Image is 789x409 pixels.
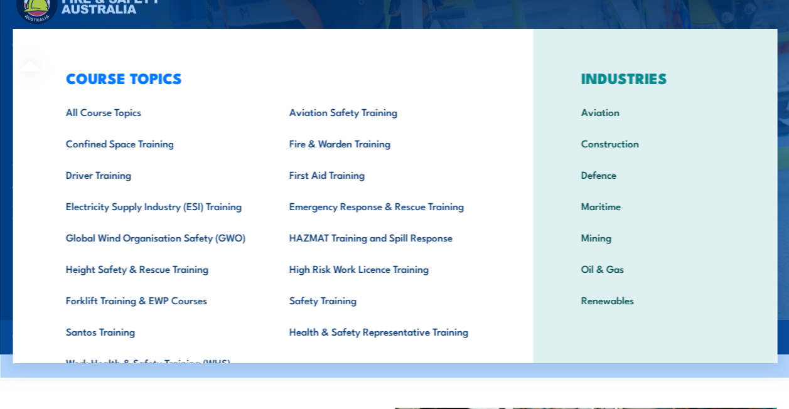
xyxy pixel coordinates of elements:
[269,316,493,347] a: Health & Safety Representative Training
[269,284,493,316] a: Safety Training
[46,253,269,284] a: Height Safety & Rescue Training
[269,127,493,159] a: Fire & Warden Training
[269,159,493,190] a: First Aid Training
[561,159,748,190] a: Defence
[46,69,493,87] h3: COURSE TOPICS
[561,127,748,159] a: Construction
[269,190,493,221] a: Emergency Response & Rescue Training
[46,316,269,347] a: Santos Training
[561,253,748,284] a: Oil & Gas
[561,284,748,316] a: Renewables
[46,96,269,127] a: All Course Topics
[561,221,748,253] a: Mining
[46,127,269,159] a: Confined Space Training
[46,284,269,316] a: Forklift Training & EWP Courses
[46,190,269,221] a: Electricity Supply Industry (ESI) Training
[46,159,269,190] a: Driver Training
[269,253,493,284] a: High Risk Work Licence Training
[46,347,269,378] a: Work Health & Safety Training (WHS)
[561,69,748,87] h3: INDUSTRIES
[561,190,748,221] a: Maritime
[269,96,493,127] a: Aviation Safety Training
[269,221,493,253] a: HAZMAT Training and Spill Response
[561,96,748,127] a: Aviation
[46,221,269,253] a: Global Wind Organisation Safety (GWO)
